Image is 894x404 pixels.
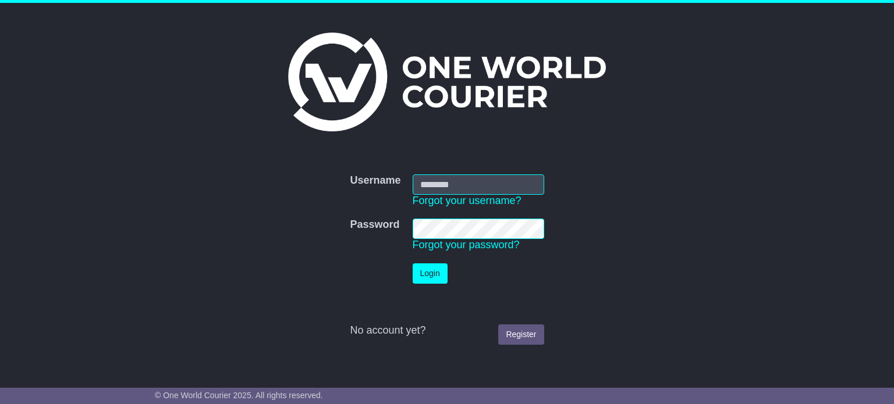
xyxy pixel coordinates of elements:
[155,391,323,400] span: © One World Courier 2025. All rights reserved.
[413,239,520,251] a: Forgot your password?
[350,174,400,187] label: Username
[350,324,544,337] div: No account yet?
[413,263,448,284] button: Login
[413,195,521,206] a: Forgot your username?
[498,324,544,345] a: Register
[288,33,606,131] img: One World
[350,219,399,231] label: Password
